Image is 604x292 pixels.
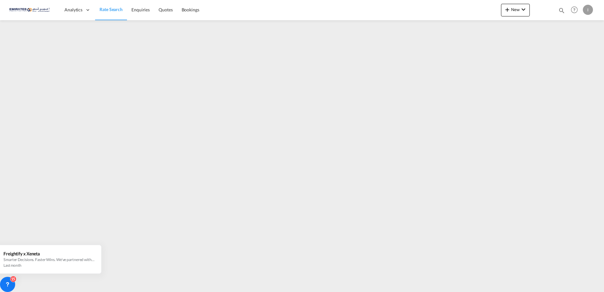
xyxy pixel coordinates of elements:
div: I [583,5,593,15]
span: New [504,7,527,12]
button: icon-plus 400-fgNewicon-chevron-down [501,4,530,16]
span: Enquiries [131,7,150,12]
md-icon: icon-chevron-down [520,6,527,13]
span: Quotes [159,7,172,12]
md-icon: icon-plus 400-fg [504,6,511,13]
span: Analytics [64,7,82,13]
img: c67187802a5a11ec94275b5db69a26e6.png [9,3,52,17]
span: Rate Search [100,7,123,12]
span: Help [569,4,580,15]
div: icon-magnify [558,7,565,16]
div: Help [569,4,583,16]
md-icon: icon-magnify [558,7,565,14]
span: Bookings [182,7,199,12]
